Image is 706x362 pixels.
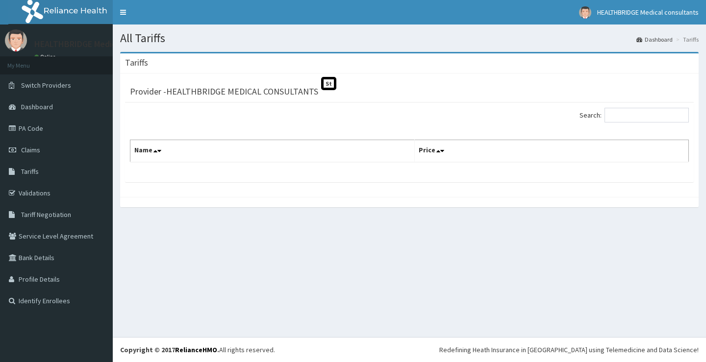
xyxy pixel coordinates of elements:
input: Search: [605,108,689,122]
span: St [321,77,336,90]
span: Claims [21,145,40,154]
th: Name [130,140,415,163]
strong: Copyright © 2017 . [120,345,219,354]
h3: Provider - HEALTHBRIDGE MEDICAL CONSULTANTS [130,87,318,96]
h1: All Tariffs [120,32,699,45]
p: HEALTHBRIDGE Medical consultants [34,40,171,48]
img: User Image [5,29,27,51]
span: Tariff Negotiation [21,210,71,219]
li: Tariffs [674,35,699,44]
span: Dashboard [21,102,53,111]
a: Online [34,53,58,60]
span: Switch Providers [21,81,71,90]
span: Tariffs [21,167,39,176]
img: User Image [579,6,591,19]
label: Search: [580,108,689,122]
th: Price [414,140,688,163]
h3: Tariffs [125,58,148,67]
footer: All rights reserved. [113,337,706,362]
div: Redefining Heath Insurance in [GEOGRAPHIC_DATA] using Telemedicine and Data Science! [439,345,699,355]
a: RelianceHMO [175,345,217,354]
span: HEALTHBRIDGE Medical consultants [597,8,699,17]
a: Dashboard [636,35,673,44]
